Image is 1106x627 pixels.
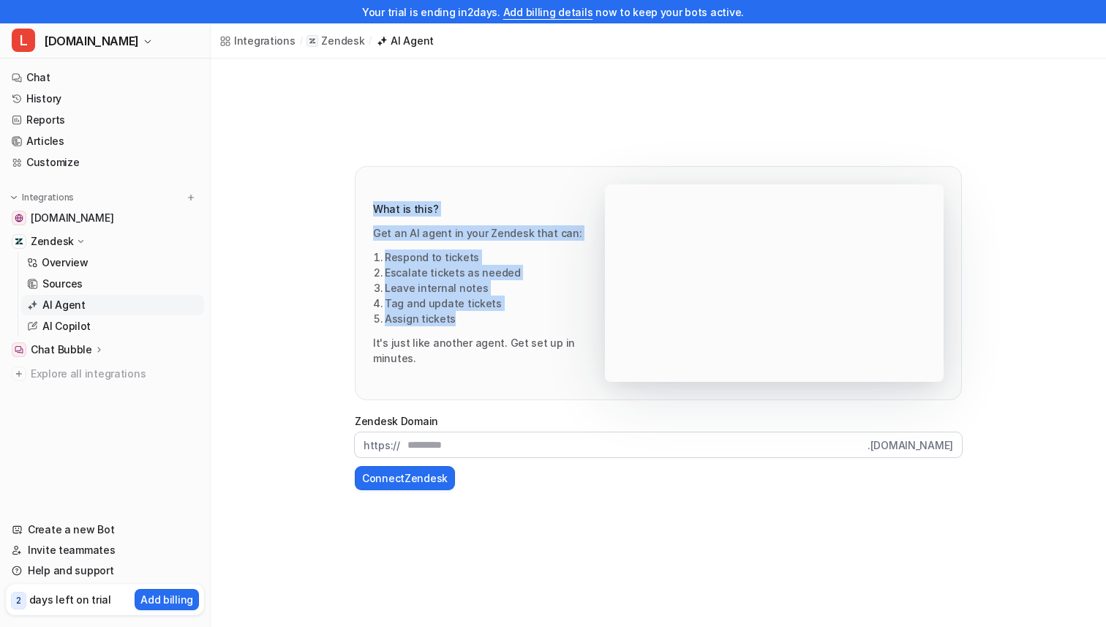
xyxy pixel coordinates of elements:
p: Overview [42,255,89,270]
a: Articles [6,131,204,151]
img: expand menu [9,192,19,203]
a: AI Agent [376,33,434,48]
a: History [6,89,204,109]
span: .[DOMAIN_NAME] [868,432,962,457]
a: Help and support [6,560,204,581]
p: Get an AI agent in your Zendesk that can: [373,225,605,241]
p: AI Agent [42,298,86,312]
a: Overview [21,252,204,273]
a: AI Agent [21,295,204,315]
a: Sources [21,274,204,294]
p: days left on trial [29,592,111,607]
p: Chat Bubble [31,342,92,357]
label: Zendesk Domain [355,415,438,427]
p: Integrations [22,192,74,203]
img: Chat Bubble [15,345,23,354]
p: Sources [42,277,83,291]
li: Assign tickets [385,311,605,326]
span: https:// [355,432,400,457]
a: Create a new Bot [6,519,204,540]
div: AI Agent [391,33,434,48]
a: Add billing details [503,6,593,18]
span: L [12,29,35,52]
span: [DOMAIN_NAME] [31,211,113,225]
span: [DOMAIN_NAME] [44,31,139,51]
p: 2 [16,594,21,607]
p: Add billing [140,592,193,607]
p: Zendesk [321,34,364,48]
button: Integrations [6,190,78,205]
li: Tag and update tickets [385,296,605,311]
a: lanzarotebike.com[DOMAIN_NAME] [6,208,204,228]
video: Your browser does not support the video tag. [605,184,944,382]
h3: What is this? [373,201,605,217]
img: menu_add.svg [186,192,196,203]
span: / [300,34,303,48]
img: Zendesk [15,237,23,246]
button: Add billing [135,589,199,610]
img: lanzarotebike.com [15,214,23,222]
span: / [369,34,372,48]
div: Integrations [234,33,296,48]
li: Escalate tickets as needed [385,265,605,280]
a: Zendesk [306,34,364,48]
a: AI Copilot [21,316,204,337]
p: AI Copilot [42,319,91,334]
a: Invite teammates [6,540,204,560]
a: Integrations [219,33,296,48]
a: Reports [6,110,204,130]
a: Chat [6,67,204,88]
p: Zendesk [31,234,74,249]
p: It's just like another agent. Get set up in minutes. [373,335,605,366]
button: ConnectZendesk [355,466,455,490]
li: Respond to tickets [385,249,605,265]
li: Leave internal notes [385,280,605,296]
span: Explore all integrations [31,362,198,386]
a: Explore all integrations [6,364,204,384]
a: Customize [6,152,204,173]
img: explore all integrations [12,367,26,381]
